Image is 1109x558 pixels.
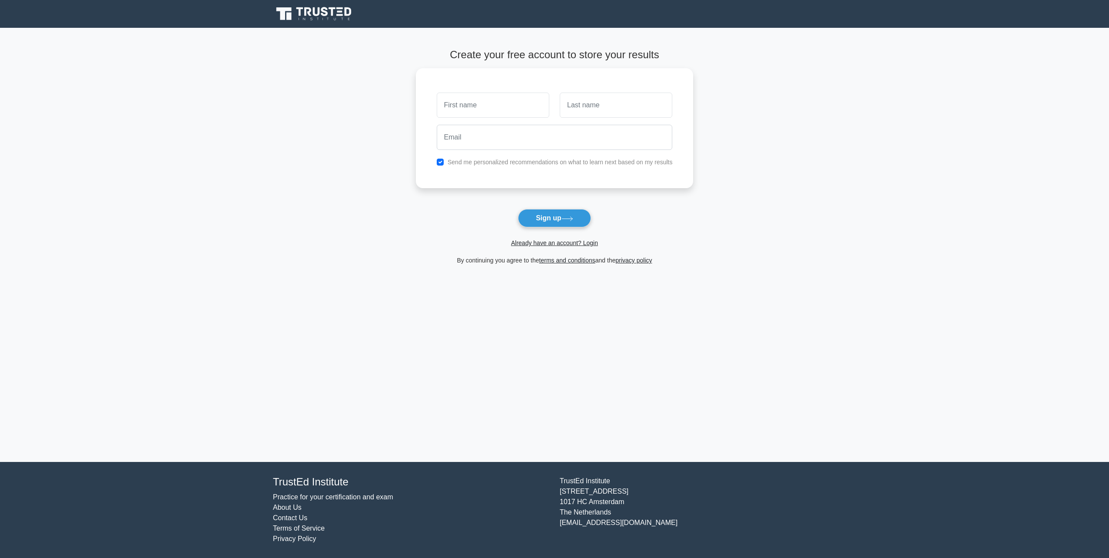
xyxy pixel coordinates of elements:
h4: TrustEd Institute [273,476,549,488]
div: TrustEd Institute [STREET_ADDRESS] 1017 HC Amsterdam The Netherlands [EMAIL_ADDRESS][DOMAIN_NAME] [554,476,841,544]
div: By continuing you agree to the and the [411,255,699,266]
input: Email [437,125,673,150]
a: Privacy Policy [273,535,316,542]
a: Contact Us [273,514,307,521]
input: Last name [560,93,672,118]
a: Already have an account? Login [511,239,598,246]
a: terms and conditions [539,257,595,264]
h4: Create your free account to store your results [416,49,694,61]
a: Practice for your certification and exam [273,493,393,501]
button: Sign up [518,209,591,227]
input: First name [437,93,549,118]
a: privacy policy [616,257,652,264]
label: Send me personalized recommendations on what to learn next based on my results [448,159,673,166]
a: About Us [273,504,302,511]
a: Terms of Service [273,525,325,532]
